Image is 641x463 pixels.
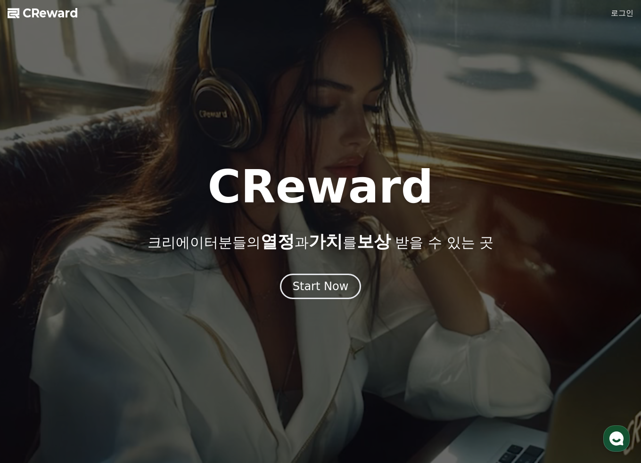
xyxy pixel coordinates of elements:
span: 가치 [309,232,343,251]
a: CReward [8,6,78,21]
a: 로그인 [611,8,633,19]
button: Start Now [280,274,362,299]
div: Start Now [293,279,349,294]
p: 크리에이터분들의 과 를 받을 수 있는 곳 [148,232,493,251]
span: 보상 [357,232,391,251]
span: 열정 [261,232,295,251]
a: Start Now [280,283,362,292]
h1: CReward [207,164,433,210]
span: CReward [23,6,78,21]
